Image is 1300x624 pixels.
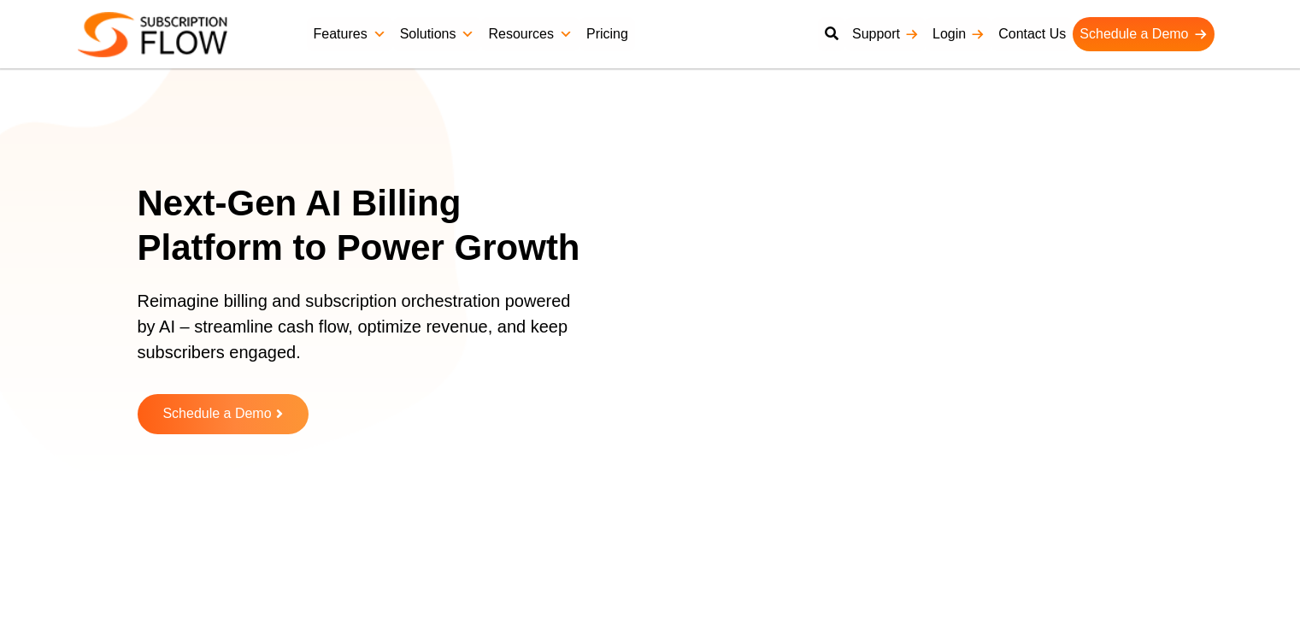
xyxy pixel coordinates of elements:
a: Support [845,17,926,51]
a: Resources [481,17,579,51]
h1: Next-Gen AI Billing Platform to Power Growth [138,181,603,271]
a: Schedule a Demo [1073,17,1214,51]
img: Subscriptionflow [78,12,227,57]
a: Solutions [393,17,482,51]
a: Features [307,17,393,51]
span: Schedule a Demo [162,407,271,421]
p: Reimagine billing and subscription orchestration powered by AI – streamline cash flow, optimize r... [138,288,582,382]
a: Pricing [579,17,635,51]
a: Contact Us [991,17,1073,51]
a: Login [926,17,991,51]
a: Schedule a Demo [138,394,309,434]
